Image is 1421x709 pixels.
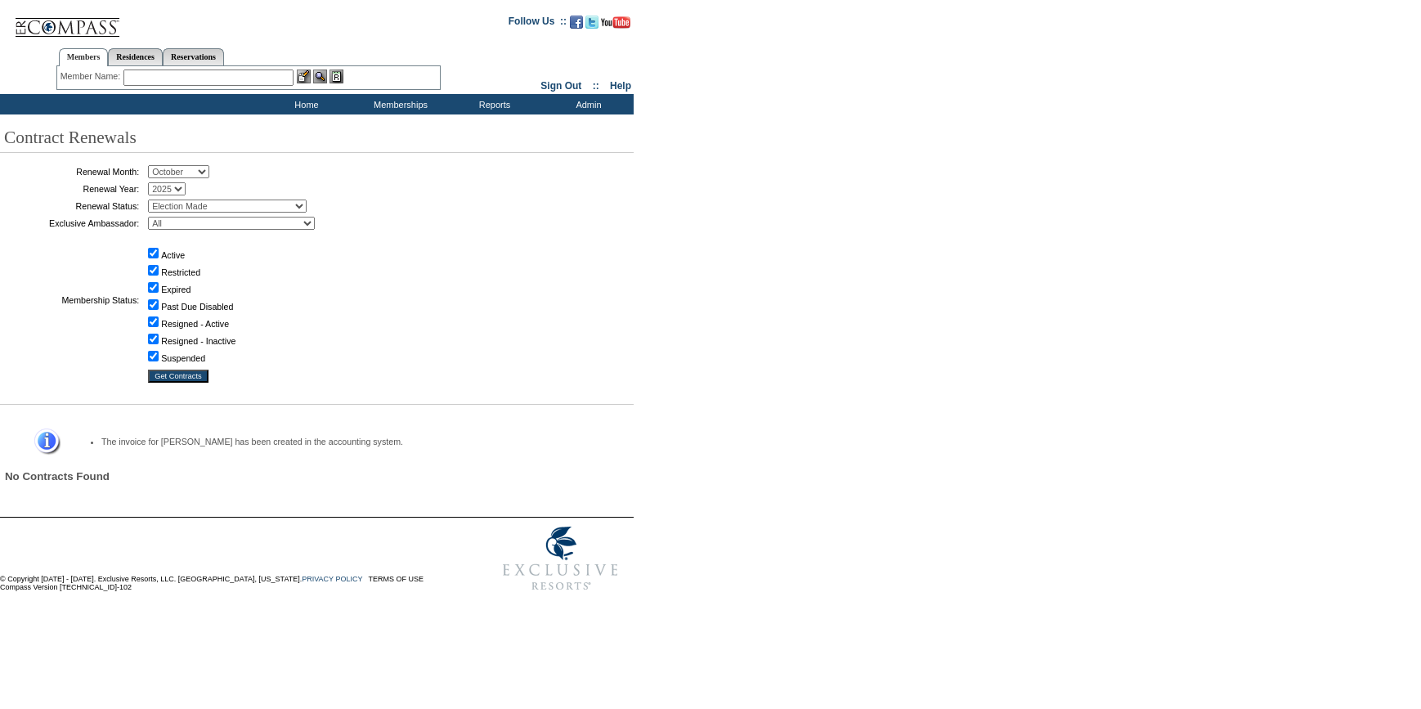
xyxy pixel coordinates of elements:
span: :: [593,80,599,92]
img: Exclusive Resorts [487,518,634,599]
a: Members [59,48,109,66]
img: b_edit.gif [297,70,311,83]
a: Subscribe to our YouTube Channel [601,20,630,30]
input: Get Contracts [148,370,208,383]
a: Become our fan on Facebook [570,20,583,30]
a: Follow us on Twitter [585,20,598,30]
a: Help [610,80,631,92]
td: Reports [446,94,540,114]
td: Exclusive Ambassador: [4,217,139,230]
td: Renewal Year: [4,182,139,195]
img: View [313,70,327,83]
label: Suspended [161,353,205,363]
img: Become our fan on Facebook [570,16,583,29]
td: Renewal Month: [4,165,139,178]
img: Compass Home [14,4,120,38]
td: Admin [540,94,634,114]
a: TERMS OF USE [369,575,424,583]
label: Restricted [161,267,200,277]
a: Sign Out [540,80,581,92]
div: Member Name: [61,70,123,83]
label: Resigned - Active [161,319,229,329]
td: Home [258,94,352,114]
td: Memberships [352,94,446,114]
td: Membership Status: [4,234,139,366]
span: No Contracts Found [5,470,110,482]
label: Resigned - Inactive [161,336,235,346]
li: The invoice for [PERSON_NAME] has been created in the accounting system. [101,437,604,446]
img: Information Message [24,429,61,455]
td: Renewal Status: [4,200,139,213]
label: Expired [161,285,191,294]
img: Follow us on Twitter [585,16,598,29]
a: Residences [108,48,163,65]
label: Active [161,250,185,260]
img: Reservations [329,70,343,83]
a: Reservations [163,48,224,65]
a: PRIVACY POLICY [302,575,362,583]
img: Subscribe to our YouTube Channel [601,16,630,29]
td: Follow Us :: [509,14,567,34]
label: Past Due Disabled [161,302,233,312]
